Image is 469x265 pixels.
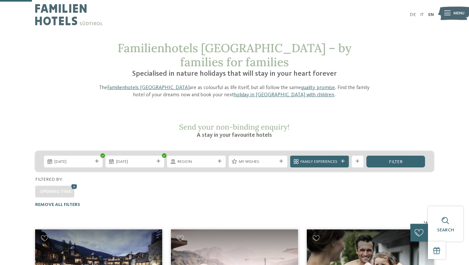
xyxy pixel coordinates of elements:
[428,12,434,17] a: EN
[424,219,428,225] span: 14
[179,122,290,132] span: Send your non-binding enquiry!
[197,132,272,138] span: A stay in your favourite hotels
[118,40,351,70] span: Familienhotels [GEOGRAPHIC_DATA] – by families for families
[54,159,92,165] span: [DATE]
[239,159,277,165] span: My wishes
[437,228,454,232] span: Search
[234,92,334,98] a: holiday in [GEOGRAPHIC_DATA] with children
[420,12,424,17] a: IT
[300,159,338,165] span: Family Experiences
[107,85,190,90] a: Familienhotels [GEOGRAPHIC_DATA]
[301,85,335,90] a: quality promise
[453,10,464,16] span: Menu
[410,12,416,17] a: DE
[40,189,71,194] span: Opening time
[35,202,80,207] span: Remove all filters
[178,159,216,165] span: Region
[389,160,403,164] span: filter
[116,159,154,165] span: [DATE]
[35,177,63,182] span: Filtered by:
[95,84,374,99] p: The are as colourful as life itself, but all follow the same . Find the family hotel of your drea...
[132,70,337,77] span: Specialised in nature holidays that will stay in your heart forever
